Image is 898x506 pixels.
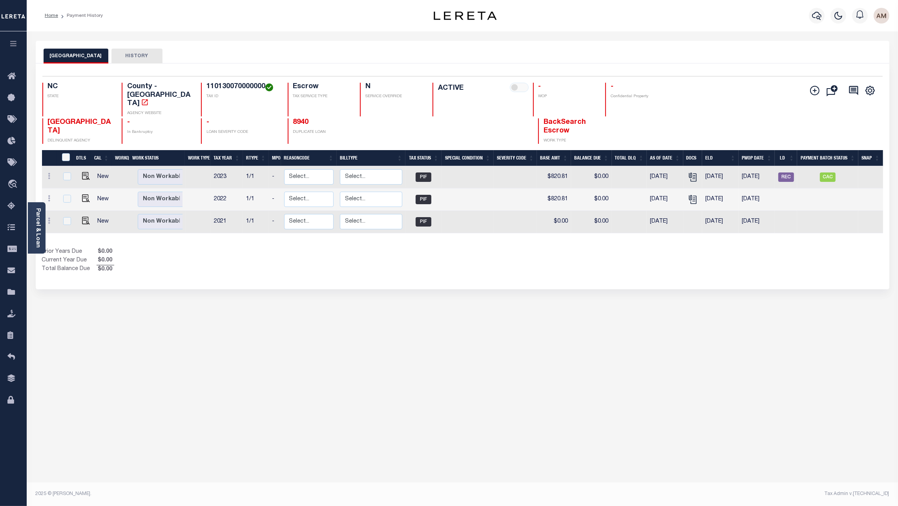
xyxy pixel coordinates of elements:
[858,150,883,166] th: SNAP: activate to sort column ascending
[797,150,858,166] th: Payment Batch Status: activate to sort column ascending
[702,150,739,166] th: ELD: activate to sort column ascending
[94,189,116,211] td: New
[647,211,683,233] td: [DATE]
[293,94,351,100] p: TAX SERVICE TYPE
[820,174,836,180] a: CAC
[45,13,58,18] a: Home
[702,166,739,189] td: [DATE]
[127,119,130,126] span: -
[611,94,675,100] p: Confidential Property
[97,256,114,265] span: $0.00
[112,150,129,166] th: WorkQ
[293,119,309,126] a: 8940
[269,211,281,233] td: -
[438,83,464,94] label: ACTIVE
[293,129,429,135] p: DUPLICATE LOAN
[42,150,57,166] th: &nbsp;&nbsp;&nbsp;&nbsp;&nbsp;&nbsp;&nbsp;&nbsp;&nbsp;&nbsp;
[571,211,612,233] td: $0.00
[647,189,683,211] td: [DATE]
[48,83,112,91] h4: NC
[494,150,537,166] th: Severity Code: activate to sort column ascending
[206,83,278,91] h4: 110130070000000
[243,150,269,166] th: RType: activate to sort column ascending
[48,138,112,144] p: DELINQUENT AGENCY
[739,211,775,233] td: [DATE]
[544,119,586,134] span: BackSearch Escrow
[405,150,442,166] th: Tax Status: activate to sort column ascending
[243,189,269,211] td: 1/1
[127,83,192,108] h4: County - [GEOGRAPHIC_DATA]
[647,150,683,166] th: As of Date: activate to sort column ascending
[702,189,739,211] td: [DATE]
[127,129,192,135] p: In Bankruptcy
[94,211,116,233] td: New
[778,174,794,180] a: REC
[73,150,91,166] th: DTLS
[416,217,431,227] span: PIF
[739,150,775,166] th: PWOP Date: activate to sort column ascending
[48,94,112,100] p: STATE
[337,150,405,166] th: BillType: activate to sort column ascending
[702,211,739,233] td: [DATE]
[537,189,571,211] td: $820.81
[820,172,836,182] span: CAC
[538,94,596,100] p: WOP
[44,49,108,63] button: [GEOGRAPHIC_DATA]
[206,129,278,135] p: LOAN SEVERITY CODE
[206,119,209,126] span: -
[611,83,613,90] span: -
[571,166,612,189] td: $0.00
[739,166,775,189] td: [DATE]
[538,83,541,90] span: -
[94,166,116,189] td: New
[281,150,337,166] th: ReasonCode: activate to sort column ascending
[537,211,571,233] td: $0.00
[416,195,431,204] span: PIF
[91,150,112,166] th: CAL: activate to sort column ascending
[683,150,703,166] th: Docs
[778,172,794,182] span: REC
[7,180,20,190] i: travel_explore
[211,211,243,233] td: 2021
[211,150,243,166] th: Tax Year: activate to sort column ascending
[185,150,210,166] th: Work Type
[571,189,612,211] td: $0.00
[612,150,647,166] th: Total DLQ: activate to sort column ascending
[537,150,571,166] th: Base Amt: activate to sort column ascending
[434,11,496,20] img: logo-dark.svg
[243,211,269,233] td: 1/1
[211,189,243,211] td: 2022
[206,94,278,100] p: TAX ID
[269,189,281,211] td: -
[269,166,281,189] td: -
[537,166,571,189] td: $820.81
[42,248,97,256] td: Prior Years Due
[129,150,183,166] th: Work Status
[42,256,97,265] td: Current Year Due
[211,166,243,189] td: 2023
[739,189,775,211] td: [DATE]
[269,150,281,166] th: MPO
[243,166,269,189] td: 1/1
[365,94,423,100] p: SERVICE OVERRIDE
[544,138,608,144] p: WORK TYPE
[97,248,114,256] span: $0.00
[775,150,797,166] th: LD: activate to sort column ascending
[111,49,162,63] button: HISTORY
[293,83,351,91] h4: Escrow
[127,111,192,116] p: AGENCY WEBSITE
[97,265,114,274] span: $0.00
[35,208,40,248] a: Parcel & Loan
[365,83,423,91] h4: N
[48,119,111,134] span: [GEOGRAPHIC_DATA]
[58,12,103,19] li: Payment History
[42,265,97,274] td: Total Balance Due
[442,150,493,166] th: Special Condition: activate to sort column ascending
[647,166,683,189] td: [DATE]
[416,172,431,182] span: PIF
[571,150,612,166] th: Balance Due: activate to sort column ascending
[57,150,73,166] th: &nbsp;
